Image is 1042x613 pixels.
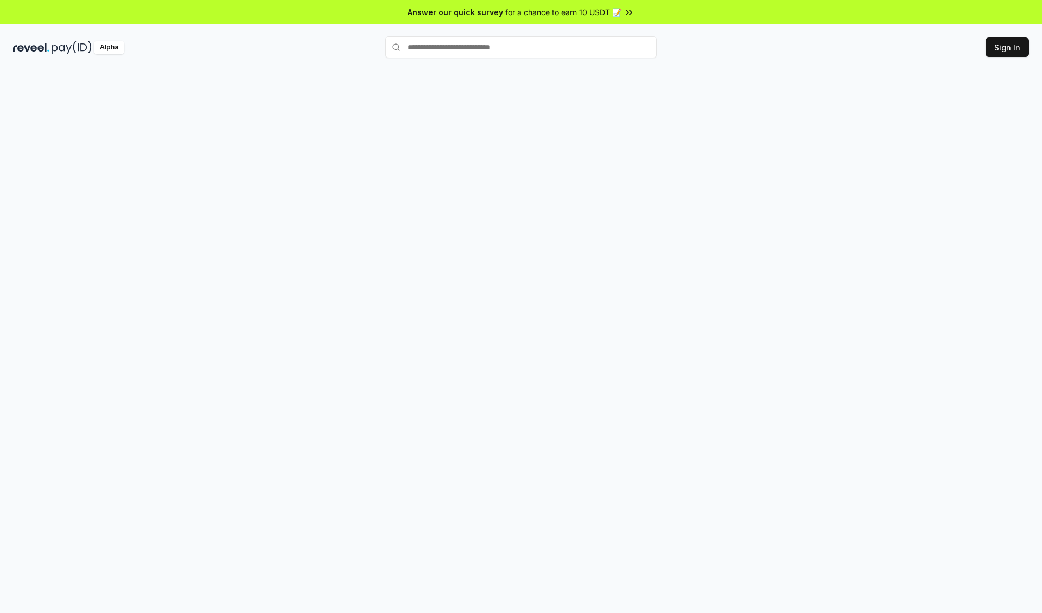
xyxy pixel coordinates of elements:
button: Sign In [986,37,1029,57]
img: pay_id [52,41,92,54]
span: for a chance to earn 10 USDT 📝 [505,7,621,18]
span: Answer our quick survey [408,7,503,18]
div: Alpha [94,41,124,54]
img: reveel_dark [13,41,49,54]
